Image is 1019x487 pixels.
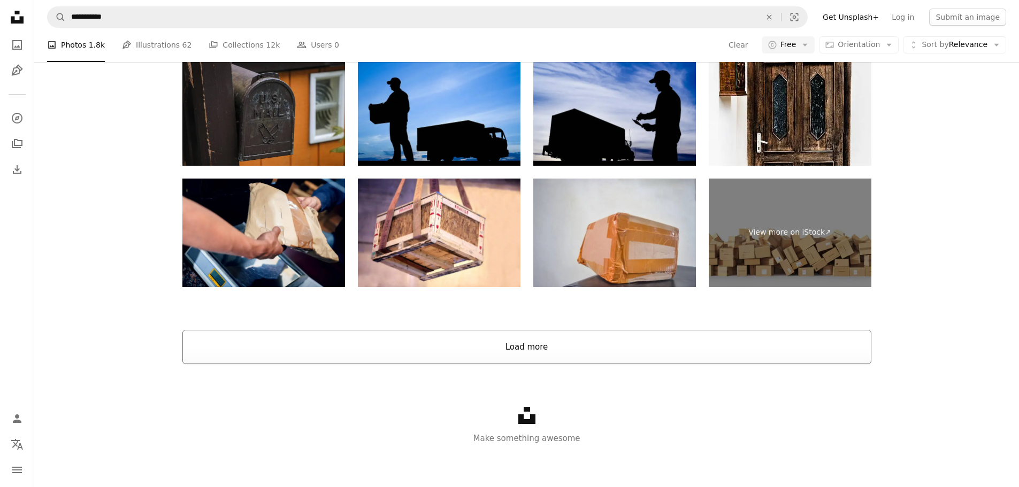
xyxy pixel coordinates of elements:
[297,28,339,62] a: Users 0
[922,40,948,49] span: Sort by
[929,9,1006,26] button: Submit an image
[838,40,880,49] span: Orientation
[358,179,520,287] img: Box container screen of Fragile sign on wooden crate.
[358,57,520,166] img: Blue Delivery
[266,39,280,51] span: 12k
[709,179,871,287] a: View more on iStock↗
[334,39,339,51] span: 0
[6,159,28,180] a: Download History
[533,179,696,287] img: Cardboard box insulated with tape for sending packages with copy space
[885,9,921,26] a: Log in
[6,6,28,30] a: Home — Unsplash
[6,60,28,81] a: Illustrations
[903,36,1006,53] button: Sort byRelevance
[182,330,871,364] button: Load more
[47,6,808,28] form: Find visuals sitewide
[6,34,28,56] a: Photos
[728,36,749,53] button: Clear
[182,179,345,287] img: Package
[209,28,280,62] a: Collections 12k
[922,40,987,50] span: Relevance
[757,7,781,27] button: Clear
[48,7,66,27] button: Search Unsplash
[780,40,796,50] span: Free
[6,459,28,481] button: Menu
[782,7,807,27] button: Visual search
[6,434,28,455] button: Language
[182,57,345,166] img: Row of outdoors mailboxes in juneau, alaska
[709,57,871,166] img: Brown door and postbox
[6,107,28,129] a: Explore
[762,36,815,53] button: Free
[6,408,28,429] a: Log in / Sign up
[819,36,899,53] button: Orientation
[533,57,696,166] img: Checklist
[182,39,192,51] span: 62
[816,9,885,26] a: Get Unsplash+
[6,133,28,154] a: Collections
[122,28,191,62] a: Illustrations 62
[34,432,1019,445] p: Make something awesome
